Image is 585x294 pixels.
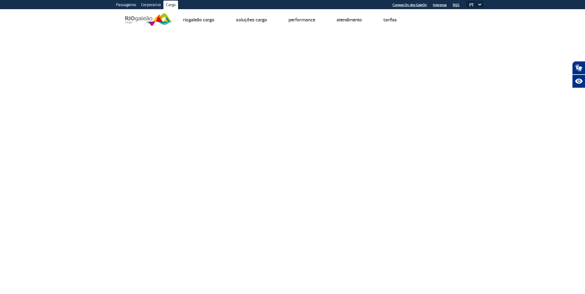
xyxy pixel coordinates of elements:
[337,17,362,23] a: Atendimento
[433,3,447,7] a: Imprensa
[114,1,139,10] a: Passageiros
[572,61,585,75] button: Abrir tradutor de língua de sinais.
[183,17,214,23] a: Riogaleão Cargo
[572,75,585,88] button: Abrir recursos assistivos.
[572,61,585,88] div: Plugin de acessibilidade da Hand Talk.
[236,17,267,23] a: Soluções Cargo
[163,1,178,10] a: Cargo
[393,3,427,7] a: Compra On-line GaleOn
[383,17,397,23] a: Tarifas
[453,3,460,7] a: RQS
[289,17,315,23] a: Performance
[139,1,163,10] a: Corporativo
